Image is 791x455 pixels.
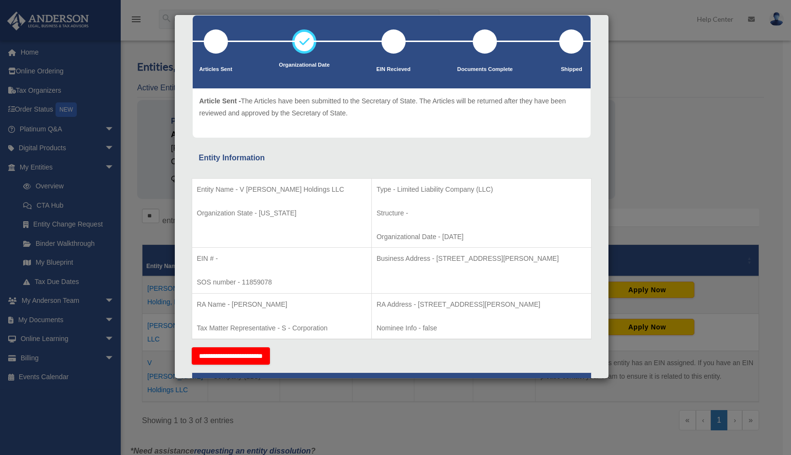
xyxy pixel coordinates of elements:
[377,322,586,334] p: Nominee Info - false
[559,65,583,74] p: Shipped
[199,97,241,105] span: Article Sent -
[199,95,584,119] p: The Articles have been submitted to the Secretary of State. The Articles will be returned after t...
[197,322,367,334] p: Tax Matter Representative - S - Corporation
[197,253,367,265] p: EIN # -
[377,184,586,196] p: Type - Limited Liability Company (LLC)
[377,253,586,265] p: Business Address - [STREET_ADDRESS][PERSON_NAME]
[377,207,586,219] p: Structure -
[199,151,584,165] div: Entity Information
[197,276,367,288] p: SOS number - 11859078
[377,299,586,311] p: RA Address - [STREET_ADDRESS][PERSON_NAME]
[279,60,330,70] p: Organizational Date
[199,65,232,74] p: Articles Sent
[197,207,367,219] p: Organization State - [US_STATE]
[376,65,410,74] p: EIN Recieved
[197,299,367,311] p: RA Name - [PERSON_NAME]
[192,373,591,397] th: Tax Information
[197,184,367,196] p: Entity Name - V [PERSON_NAME] Holdings LLC
[457,65,513,74] p: Documents Complete
[377,231,586,243] p: Organizational Date - [DATE]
